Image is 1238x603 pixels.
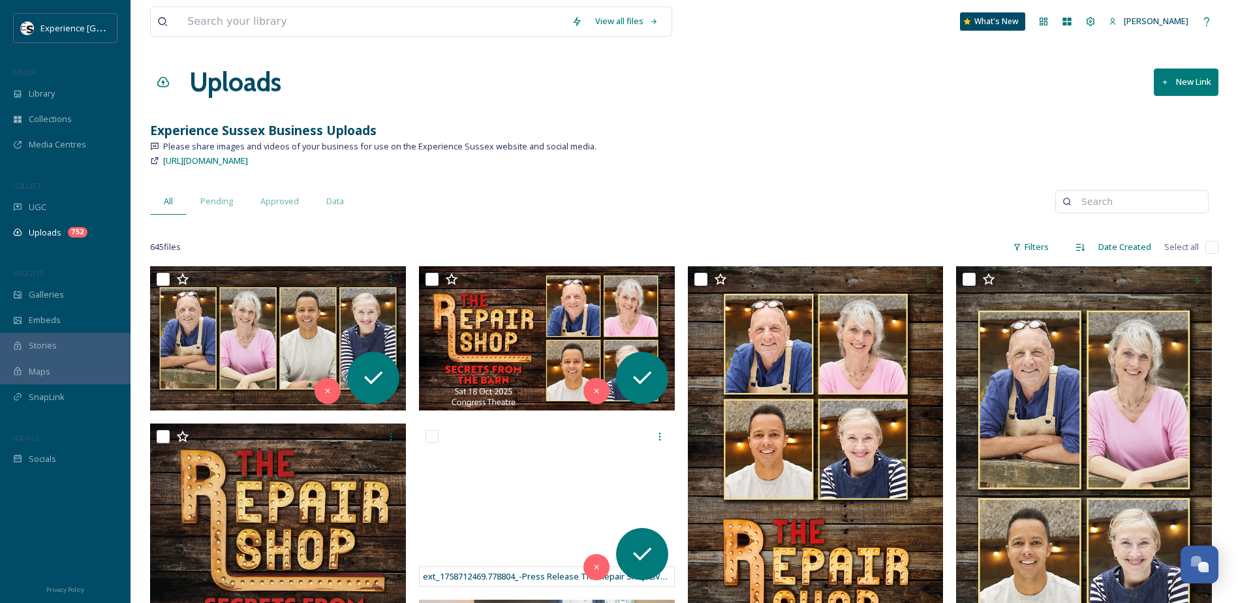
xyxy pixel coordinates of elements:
span: Data [326,195,344,208]
span: Maps [29,365,50,378]
div: Date Created [1092,234,1158,260]
span: Approved [260,195,299,208]
span: [URL][DOMAIN_NAME] [163,155,248,166]
img: WSCC%20ES%20Socials%20Icon%20-%20Secondary%20-%20Black.jpg [21,22,34,35]
span: Socials [29,453,56,465]
span: SOCIALS [13,433,39,442]
span: Pending [200,195,233,208]
span: Privacy Policy [46,585,84,594]
span: 645 file s [150,241,181,253]
span: WIDGETS [13,268,43,278]
a: View all files [589,8,665,34]
div: 752 [68,227,87,238]
span: SnapLink [29,391,65,403]
iframe: msdoc-iframe [419,424,675,587]
span: ext_1758712469.778804_-Press Release The Repair Shop LIVE, Secrets from the [GEOGRAPHIC_DATA], [G... [423,570,955,582]
a: [URL][DOMAIN_NAME] [163,153,248,168]
a: [PERSON_NAME] [1102,8,1195,34]
span: Galleries [29,288,64,301]
a: Uploads [189,63,281,102]
button: Open Chat [1181,546,1218,583]
a: What's New [960,12,1025,31]
img: ext_1758712479.162049_-repair shop landscape.jpg [419,266,675,410]
span: UGC [29,201,46,213]
span: Embeds [29,314,61,326]
span: Stories [29,339,57,352]
input: Search [1075,189,1201,215]
span: Collections [29,113,72,125]
span: Media Centres [29,138,86,151]
img: ext_1758712479.792115_-TRS-2025-1920x1080.jpg [150,266,406,410]
span: All [164,195,173,208]
span: Experience [GEOGRAPHIC_DATA] [40,22,170,34]
strong: Experience Sussex Business Uploads [150,121,377,139]
span: Please share images and videos of your business for use on the Experience Sussex website and soci... [163,140,596,153]
span: [PERSON_NAME] [1124,15,1188,27]
span: Select all [1164,241,1199,253]
div: Filters [1006,234,1055,260]
span: Uploads [29,226,61,239]
span: MEDIA [13,67,36,77]
input: Search your library [181,7,565,36]
span: Library [29,87,55,100]
button: New Link [1154,69,1218,95]
span: COLLECT [13,181,41,191]
a: Privacy Policy [46,581,84,596]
